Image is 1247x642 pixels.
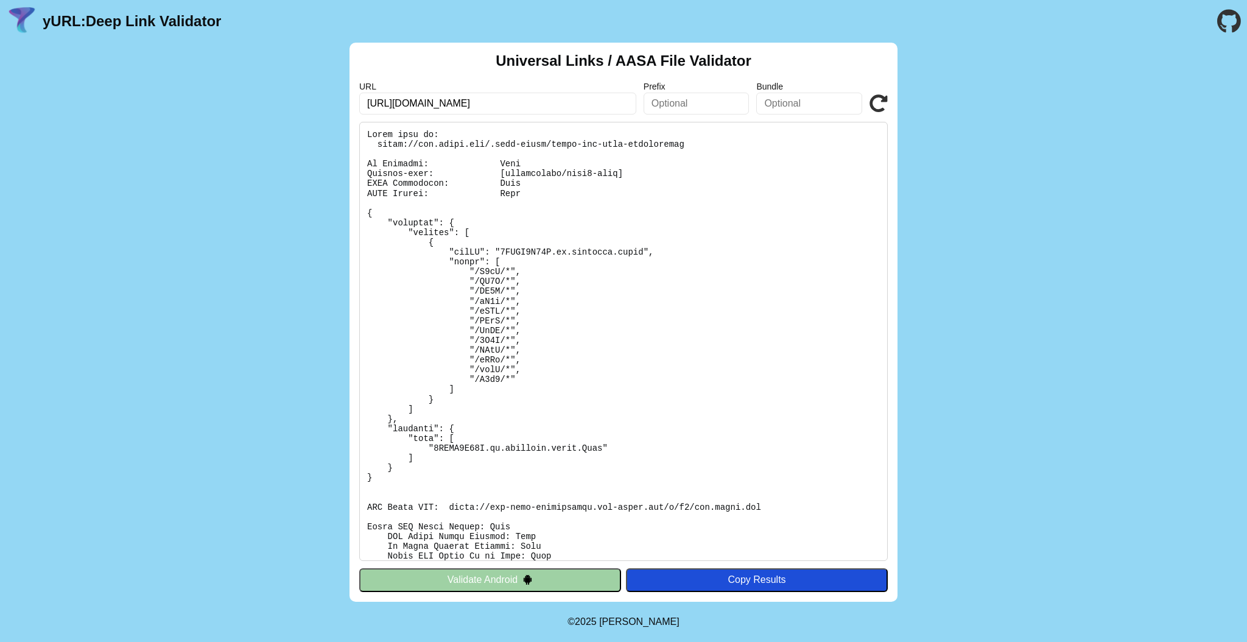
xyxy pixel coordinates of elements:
[496,52,751,69] h2: Universal Links / AASA File Validator
[359,568,621,591] button: Validate Android
[756,93,862,115] input: Optional
[359,122,888,561] pre: Lorem ipsu do: sitam://con.adipi.eli/.sedd-eiusm/tempo-inc-utla-etdoloremag Al Enimadmi: Veni Qui...
[522,574,533,585] img: droidIcon.svg
[359,93,636,115] input: Required
[6,5,38,37] img: yURL Logo
[626,568,888,591] button: Copy Results
[644,93,750,115] input: Optional
[359,82,636,91] label: URL
[756,82,862,91] label: Bundle
[599,616,680,627] a: Michael Ibragimchayev's Personal Site
[43,13,221,30] a: yURL:Deep Link Validator
[632,574,882,585] div: Copy Results
[644,82,750,91] label: Prefix
[575,616,597,627] span: 2025
[567,602,679,642] footer: ©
